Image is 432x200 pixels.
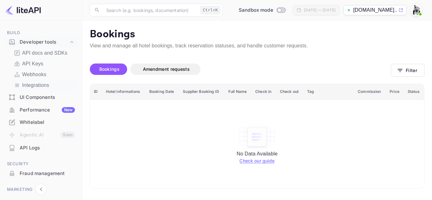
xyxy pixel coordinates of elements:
div: Developer tools [20,39,69,46]
div: Ctrl+K [201,6,220,14]
span: Bookings [99,66,120,72]
div: Fraud management [20,170,75,177]
div: Switch to Production mode [236,7,288,14]
div: UI Components [4,91,78,104]
p: Bookings [90,28,424,41]
p: No Data Available [237,150,277,158]
p: Webhooks [22,71,46,78]
p: [DOMAIN_NAME]... [353,6,397,14]
input: Search (e.g. bookings, documentation) [102,4,198,16]
div: [DATE] — [DATE] [304,7,336,13]
span: Build [4,29,78,36]
th: Tag [303,84,354,100]
button: Collapse navigation [35,184,47,195]
a: PerformanceNew [4,104,78,116]
th: Status [404,84,424,100]
table: booking table [90,84,424,188]
div: UI Components [20,94,75,101]
div: Whitelabel [4,116,78,129]
p: View and manage all hotel bookings, track reservation statuses, and handle customer requests. [90,42,424,50]
th: Price [386,84,404,100]
div: account-settings tabs [90,64,391,75]
th: Commission [354,84,386,100]
th: Check out [276,84,303,100]
span: Amendment requests [143,66,190,72]
span: Security [4,161,78,167]
a: Check our guide [239,158,275,163]
p: Integrations [22,82,49,89]
th: Check in [251,84,276,100]
th: Supplier Booking ID [179,84,225,100]
a: Fraud management [4,167,78,179]
a: Integrations [14,82,73,89]
div: Integrations [11,80,76,90]
a: API Keys [14,60,73,68]
img: LiteAPI logo [5,5,41,15]
img: empty-state-table.svg [238,124,276,150]
a: API Logs [4,142,78,154]
div: Fraud management [4,167,78,180]
a: Whitelabel [4,116,78,128]
button: Filter [391,64,424,77]
span: Sandbox mode [239,7,273,14]
a: UI Components [4,91,78,103]
a: API docs and SDKs [14,49,73,57]
th: ID [90,84,102,100]
a: Webhooks [14,71,73,78]
th: Booking Date [145,84,179,100]
div: New [62,107,75,113]
span: Marketing [4,186,78,193]
th: Hotel informations [102,84,145,100]
img: dineo skosana [411,5,421,15]
div: Webhooks [11,70,76,80]
div: Developer tools [4,37,78,48]
th: Full Name [225,84,251,100]
div: API Keys [11,59,76,69]
p: API docs and SDKs [22,49,67,57]
div: API Logs [20,144,75,152]
div: Whitelabel [20,119,75,126]
p: API Keys [22,60,43,68]
div: Performance [20,106,75,114]
div: API docs and SDKs [11,48,76,58]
